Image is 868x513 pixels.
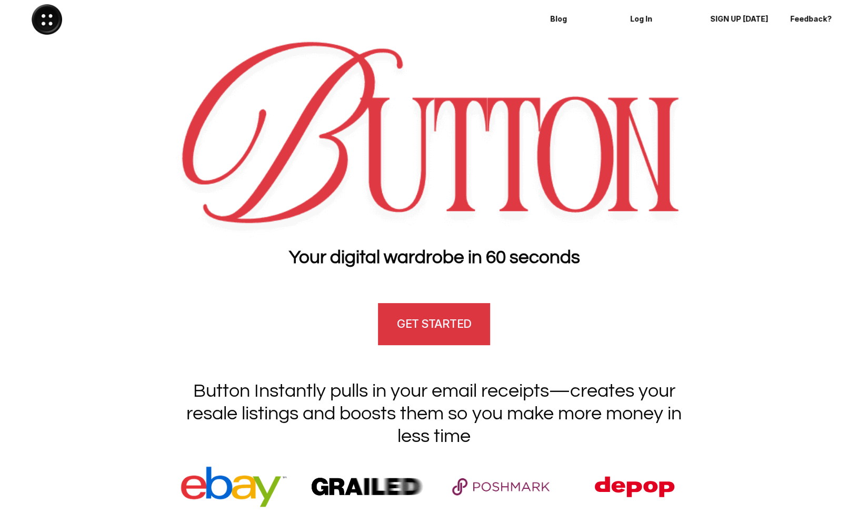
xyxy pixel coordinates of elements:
[288,248,580,267] strong: Your digital wardrobe in 60 seconds
[710,15,770,24] p: SIGN UP [DATE]
[550,15,610,24] p: Blog
[543,6,617,33] a: Blog
[703,6,777,33] a: SIGN UP [DATE]
[378,303,490,345] a: GET STARTED
[623,6,697,33] a: Log In
[171,380,697,448] h1: Button Instantly pulls in your email receipts—creates your resale listings and boosts them so you...
[783,6,857,33] a: Feedback?
[630,15,690,24] p: Log In
[397,316,471,332] h4: GET STARTED
[790,15,850,24] p: Feedback?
